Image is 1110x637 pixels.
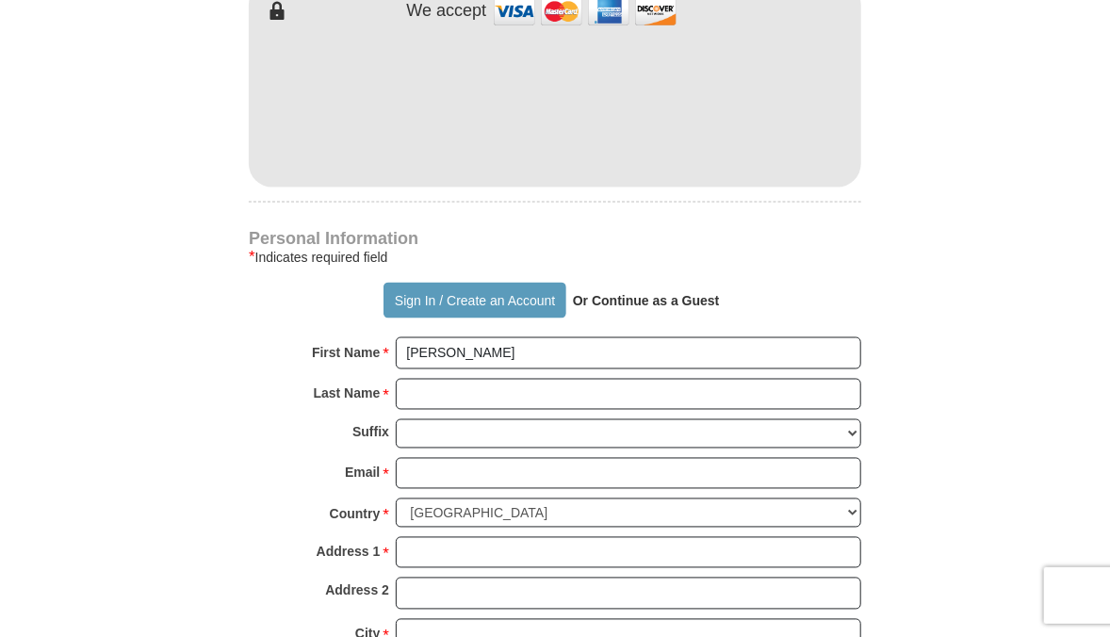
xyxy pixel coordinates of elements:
strong: Last Name [314,381,381,407]
strong: Suffix [352,419,389,446]
strong: Country [330,501,381,528]
strong: First Name [312,340,380,367]
div: Indicates required field [249,246,861,269]
h4: Personal Information [249,231,861,246]
h4: We accept [407,1,487,22]
strong: Address 1 [317,539,381,565]
strong: Address 2 [325,578,389,604]
button: Sign In / Create an Account [384,283,565,318]
strong: Or Continue as a Guest [573,293,720,308]
strong: Email [345,460,380,486]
